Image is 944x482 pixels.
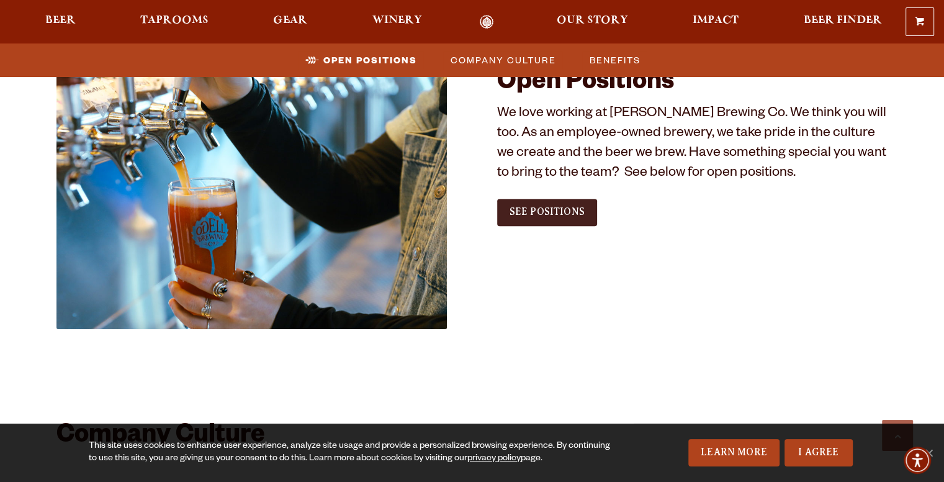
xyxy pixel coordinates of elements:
[132,15,217,29] a: Taprooms
[451,51,556,69] span: Company Culture
[803,16,881,25] span: Beer Finder
[510,206,585,217] span: See Positions
[688,439,780,466] a: Learn More
[443,51,562,69] a: Company Culture
[467,454,521,464] a: privacy policy
[37,15,84,29] a: Beer
[56,422,888,452] h2: Company Culture
[323,51,417,69] span: Open Positions
[45,16,76,25] span: Beer
[904,447,931,474] div: Accessibility Menu
[497,199,597,226] a: See Positions
[372,16,422,25] span: Winery
[549,15,636,29] a: Our Story
[784,439,853,466] a: I Agree
[795,15,889,29] a: Beer Finder
[464,15,510,29] a: Odell Home
[497,105,888,184] p: We love working at [PERSON_NAME] Brewing Co. We think you will too. As an employee-owned brewery,...
[582,51,647,69] a: Benefits
[685,15,747,29] a: Impact
[557,16,628,25] span: Our Story
[364,15,430,29] a: Winery
[140,16,209,25] span: Taprooms
[882,420,913,451] a: Scroll to top
[693,16,739,25] span: Impact
[265,15,315,29] a: Gear
[497,69,888,99] h2: Open Positions
[56,69,447,329] img: Jobs_1
[273,16,307,25] span: Gear
[590,51,641,69] span: Benefits
[89,440,618,465] div: This site uses cookies to enhance user experience, analyze site usage and provide a personalized ...
[298,51,423,69] a: Open Positions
